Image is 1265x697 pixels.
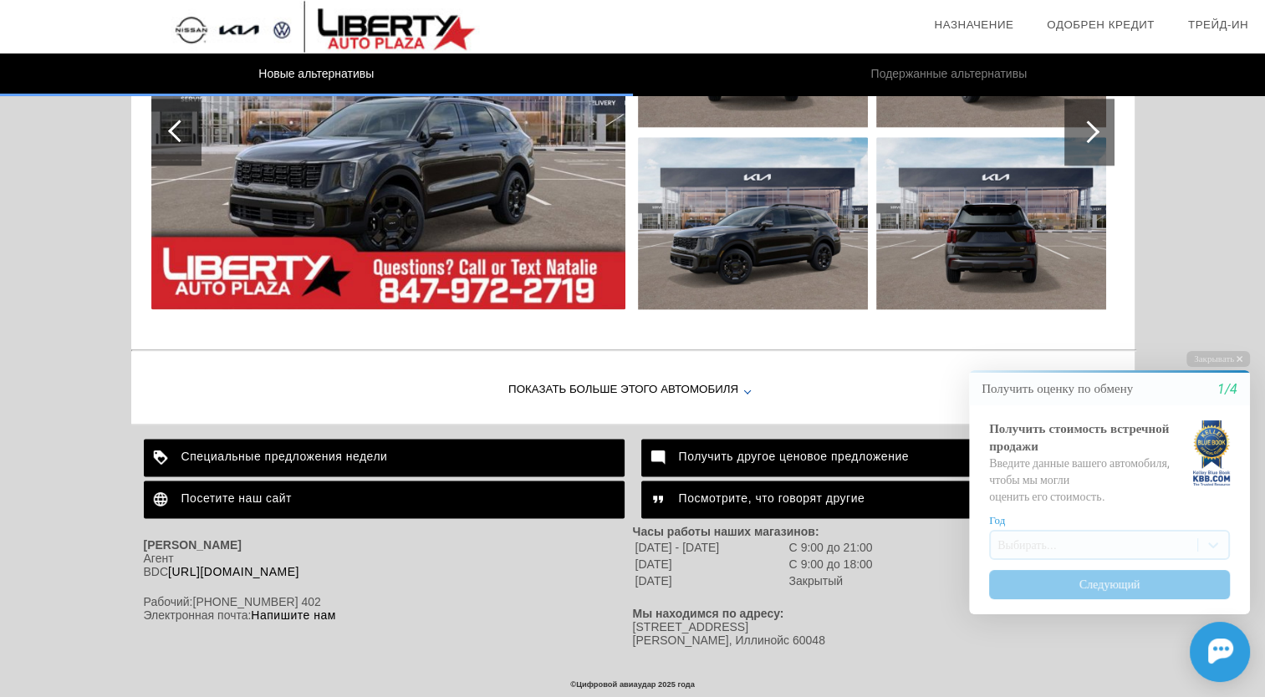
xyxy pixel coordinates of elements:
font: Рабочий: [144,595,321,608]
img: ic_language_white_24dp_2x.png [144,481,181,518]
a: Посмотрите, что говорят другие [641,481,1122,518]
td: [DATE] - [DATE] [635,540,787,555]
a: Назначение [934,18,1013,31]
a: Посетите наш сайт [144,481,625,518]
strong: [PERSON_NAME] [144,538,242,552]
img: ic_mode_comment_white_24dp_2x.png [641,439,679,476]
td: С 9:00 до 18:00 [788,557,874,572]
img: ic_loyalty_white_24dp_2x.png [144,439,181,476]
font: Показать больше этого автомобиля [508,383,738,395]
a: Трейд-ин [1188,18,1248,31]
td: С 9:00 до 21:00 [788,540,874,555]
a: Получить другое ценовое предложение [641,439,1122,476]
img: ic_format_quote_white_24dp_2x.png [641,481,679,518]
img: image.aspx [876,137,1106,309]
a: Специальные предложения недели [144,439,625,476]
td: Закрытый [788,573,874,588]
strong: Часы работы наших магазинов: [633,525,819,538]
font: Агент BDC [144,552,299,578]
iframe: Chat Assistance [934,336,1265,697]
div: [STREET_ADDRESS] [PERSON_NAME], Иллинойс 60048 [633,620,1122,647]
a: [URL][DOMAIN_NAME] [168,565,299,578]
td: [DATE] [635,573,787,588]
a: Напишите нам [251,608,335,622]
strong: Мы находимся по адресу: [633,607,784,620]
img: image.aspx [638,137,868,309]
span: [PHONE_NUMBER] 402 [192,595,320,608]
font: Электронная почта: [144,608,336,622]
td: [DATE] [635,557,787,572]
a: Одобрен кредит [1047,18,1155,31]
